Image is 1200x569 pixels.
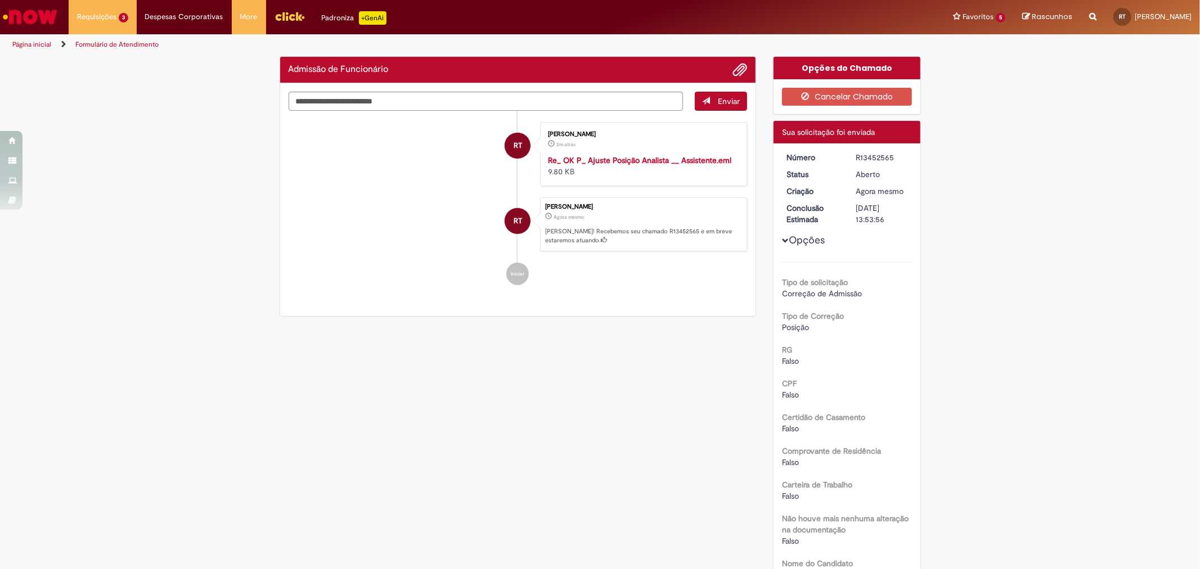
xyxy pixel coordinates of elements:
[514,132,522,159] span: RT
[554,214,584,220] time: 27/08/2025 13:53:52
[548,155,731,165] a: Re_ OK P_ Ajuste Posição Analista __ Assistente.eml
[782,390,799,400] span: Falso
[782,88,912,106] button: Cancelar Chamado
[856,169,908,180] div: Aberto
[505,133,531,159] div: Rodolfo Teixeira
[322,11,386,25] div: Padroniza
[782,513,909,535] b: Não houve mais nenhuma alteração na documentação
[275,8,305,25] img: click_logo_yellow_360x200.png
[963,11,994,22] span: Favoritos
[782,288,862,299] span: Correção de Admissão
[289,92,684,111] textarea: Digite sua mensagem aqui...
[782,378,797,389] b: CPF
[782,491,799,501] span: Falso
[778,152,847,163] dt: Número
[1,6,59,28] img: ServiceNow
[77,11,116,22] span: Requisições
[856,186,908,197] div: 27/08/2025 13:53:52
[554,214,584,220] span: Agora mesmo
[778,186,847,197] dt: Criação
[782,311,844,321] b: Tipo de Correção
[240,11,258,22] span: More
[856,202,908,225] div: [DATE] 13:53:56
[289,65,389,75] h2: Admissão de Funcionário Histórico de tíquete
[548,131,735,138] div: [PERSON_NAME]
[782,345,792,355] b: RG
[119,13,128,22] span: 3
[556,141,576,148] time: 27/08/2025 13:51:40
[782,356,799,366] span: Falso
[718,96,740,106] span: Enviar
[505,208,531,234] div: Rodolfo Teixeira
[1032,11,1072,22] span: Rascunhos
[289,197,748,251] li: Rodolfo Teixeira
[545,227,741,245] p: [PERSON_NAME]! Recebemos seu chamado R13452565 e em breve estaremos atuando.
[548,155,735,177] div: 9.80 KB
[782,457,799,467] span: Falso
[856,186,904,196] span: Agora mesmo
[782,322,809,332] span: Posição
[695,92,747,111] button: Enviar
[8,34,792,55] ul: Trilhas de página
[856,186,904,196] time: 27/08/2025 13:53:52
[996,13,1005,22] span: 5
[12,40,51,49] a: Página inicial
[75,40,159,49] a: Formulário de Atendimento
[1022,12,1072,22] a: Rascunhos
[782,412,865,422] b: Certidão de Casamento
[778,169,847,180] dt: Status
[545,204,741,210] div: [PERSON_NAME]
[782,277,848,287] b: Tipo de solicitação
[289,111,748,296] ul: Histórico de tíquete
[359,11,386,25] p: +GenAi
[782,536,799,546] span: Falso
[782,127,875,137] span: Sua solicitação foi enviada
[782,558,853,568] b: Nome do Candidato
[1135,12,1192,21] span: [PERSON_NAME]
[782,480,852,490] b: Carteira de Trabalho
[514,207,522,234] span: RT
[778,202,847,225] dt: Conclusão Estimada
[1119,13,1126,20] span: RT
[782,423,799,433] span: Falso
[556,141,576,148] span: 2m atrás
[856,152,908,163] div: R13452565
[782,446,881,456] b: Comprovante de Residência
[774,57,920,79] div: Opções do Chamado
[732,62,747,77] button: Adicionar anexos
[145,11,223,22] span: Despesas Corporativas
